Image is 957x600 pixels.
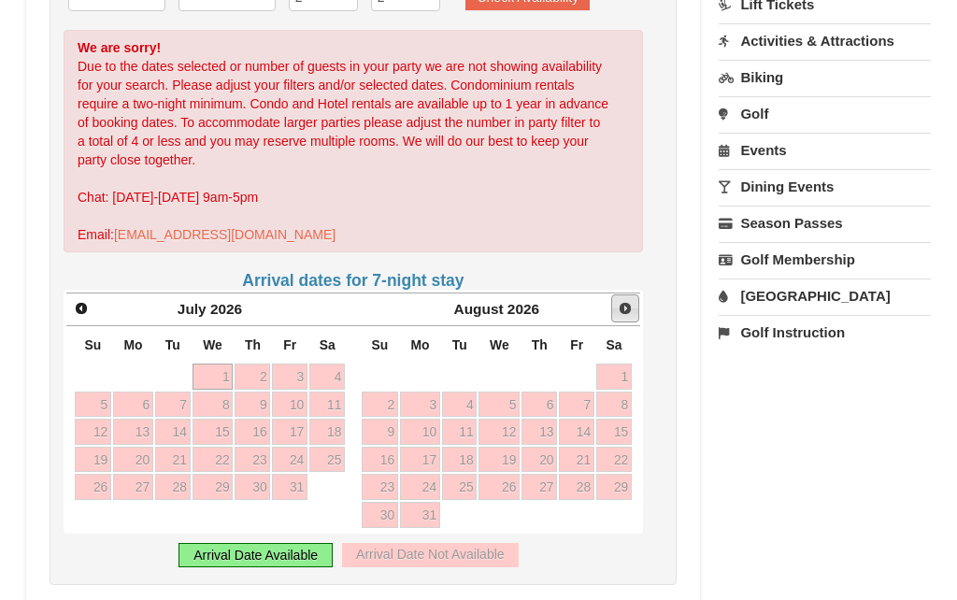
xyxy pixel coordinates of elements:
a: 16 [362,447,398,473]
a: 20 [521,447,557,473]
a: 19 [478,447,520,473]
a: Golf [719,96,931,131]
a: 8 [596,392,632,418]
a: 17 [272,419,307,445]
a: 27 [113,474,153,500]
a: 14 [559,419,594,445]
a: 18 [309,419,345,445]
span: Friday [570,337,583,352]
h4: Arrival dates for 7-night stay [64,271,643,290]
span: Sunday [85,337,102,352]
a: Events [719,133,931,167]
a: 5 [478,392,520,418]
a: 15 [596,419,632,445]
a: 1 [596,364,632,390]
a: 4 [442,392,478,418]
a: 15 [193,419,234,445]
a: 14 [155,419,191,445]
div: Due to the dates selected or number of guests in your party we are not showing availability for y... [64,30,643,252]
span: Wednesday [203,337,222,352]
a: 12 [75,419,111,445]
a: 9 [235,392,270,418]
a: 9 [362,419,398,445]
span: Next [618,301,633,316]
a: 7 [559,392,594,418]
a: 3 [400,392,440,418]
a: 4 [309,364,345,390]
a: 13 [521,419,557,445]
a: 23 [362,474,398,500]
a: 31 [272,474,307,500]
div: Arrival Date Not Available [342,543,518,567]
a: 29 [193,474,234,500]
a: 25 [309,447,345,473]
a: 24 [272,447,307,473]
span: Friday [283,337,296,352]
a: 11 [309,392,345,418]
span: July [178,301,207,317]
a: Golf Membership [719,242,931,277]
a: 28 [559,474,594,500]
a: 5 [75,392,111,418]
a: Golf Instruction [719,315,931,350]
a: Season Passes [719,206,931,240]
a: 10 [400,419,440,445]
a: 13 [113,419,153,445]
a: 27 [521,474,557,500]
span: Wednesday [490,337,509,352]
a: [GEOGRAPHIC_DATA] [719,279,931,313]
a: 30 [362,502,398,528]
a: 29 [596,474,632,500]
a: 16 [235,419,270,445]
a: 6 [521,392,557,418]
span: Prev [74,301,89,316]
a: 12 [478,419,520,445]
a: 11 [442,419,478,445]
span: Sunday [371,337,388,352]
a: 1 [193,364,234,390]
a: 6 [113,392,153,418]
a: 19 [75,447,111,473]
a: 25 [442,474,478,500]
span: Saturday [320,337,336,352]
a: 17 [400,447,440,473]
a: 31 [400,502,440,528]
a: 30 [235,474,270,500]
a: Prev [68,295,94,321]
a: 24 [400,474,440,500]
span: Saturday [607,337,622,352]
a: 8 [193,392,234,418]
a: Activities & Attractions [719,23,931,58]
a: 26 [478,474,520,500]
span: Tuesday [452,337,467,352]
a: 22 [596,447,632,473]
span: Monday [124,337,143,352]
span: 2026 [507,301,539,317]
a: Biking [719,60,931,94]
a: 3 [272,364,307,390]
a: 23 [235,447,270,473]
a: [EMAIL_ADDRESS][DOMAIN_NAME] [114,227,336,242]
span: Thursday [245,337,261,352]
a: 2 [362,392,398,418]
span: August [454,301,504,317]
a: 20 [113,447,153,473]
a: 10 [272,392,307,418]
strong: We are sorry! [78,40,161,55]
span: Tuesday [165,337,180,352]
a: 21 [155,447,191,473]
a: 21 [559,447,594,473]
a: Dining Events [719,169,931,204]
div: Arrival Date Available [179,543,333,567]
span: Thursday [532,337,548,352]
a: 7 [155,392,191,418]
a: 18 [442,447,478,473]
span: Monday [410,337,429,352]
a: 28 [155,474,191,500]
a: 26 [75,474,111,500]
a: Next [611,294,639,322]
a: 22 [193,447,234,473]
span: 2026 [210,301,242,317]
a: 2 [235,364,270,390]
